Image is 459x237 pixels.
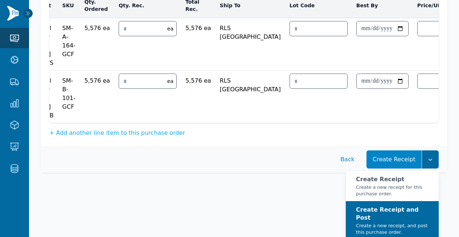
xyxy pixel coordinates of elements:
[181,71,216,88] td: 5,576 ea
[7,6,19,21] img: Finventory
[356,206,419,221] strong: Create Receipt and Post
[49,129,185,137] button: + Add another line item to this purchase order
[58,71,80,123] td: SM-B-101-GCF
[220,74,281,94] span: RLS [GEOGRAPHIC_DATA]
[356,184,433,197] small: Create a new receipt for this purchase order.
[85,21,110,33] span: 5,576 ea
[366,150,422,169] button: Create Receipt
[334,150,361,169] button: Back
[164,78,176,85] div: ea
[220,21,281,41] span: RLS [GEOGRAPHIC_DATA]
[356,176,404,183] strong: Create Receipt
[85,74,110,85] span: 5,576 ea
[164,25,176,32] div: ea
[356,223,433,235] small: Create a new receipt, and post this purchase order.
[58,18,80,71] td: SM-A-164-GCF
[181,18,216,36] td: 5,576 ea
